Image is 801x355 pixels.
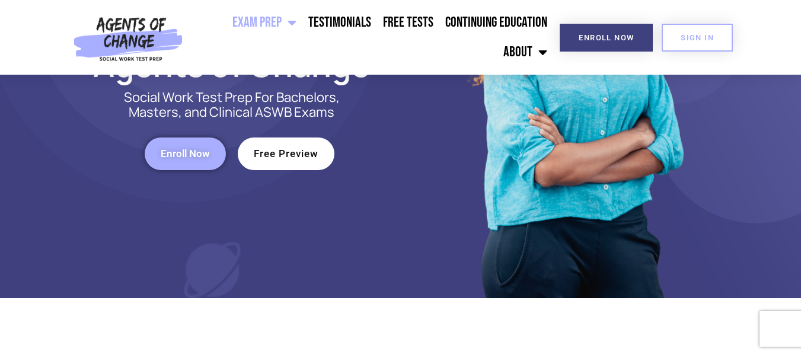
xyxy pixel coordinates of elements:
[63,51,401,78] h2: Agents of Change
[161,149,210,159] span: Enroll Now
[302,8,377,37] a: Testimonials
[226,8,302,37] a: Exam Prep
[238,137,334,170] a: Free Preview
[497,37,553,67] a: About
[439,8,553,37] a: Continuing Education
[681,34,714,41] span: SIGN IN
[254,149,318,159] span: Free Preview
[662,24,733,52] a: SIGN IN
[145,137,226,170] a: Enroll Now
[377,8,439,37] a: Free Tests
[188,8,554,67] nav: Menu
[579,34,634,41] span: Enroll Now
[560,24,653,52] a: Enroll Now
[110,90,353,120] p: Social Work Test Prep For Bachelors, Masters, and Clinical ASWB Exams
